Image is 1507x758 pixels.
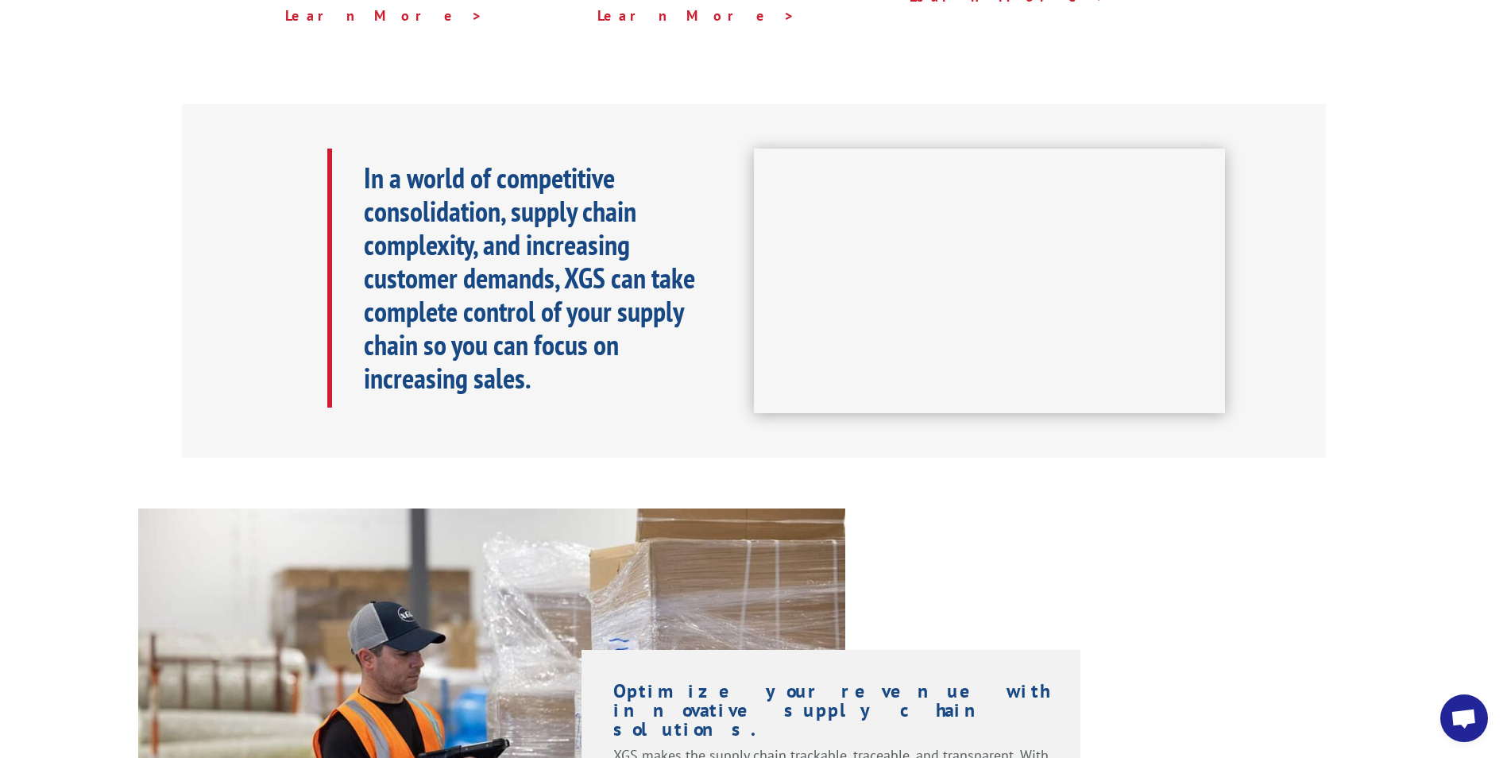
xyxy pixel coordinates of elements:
[285,6,483,25] a: Learn More >
[1440,694,1488,742] div: Open chat
[597,6,795,25] a: Learn More >
[364,159,695,396] b: In a world of competitive consolidation, supply chain complexity, and increasing customer demands...
[754,149,1225,414] iframe: XGS Logistics Solutions
[613,682,1049,747] h1: Optimize your revenue with innovative supply chain solutions.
